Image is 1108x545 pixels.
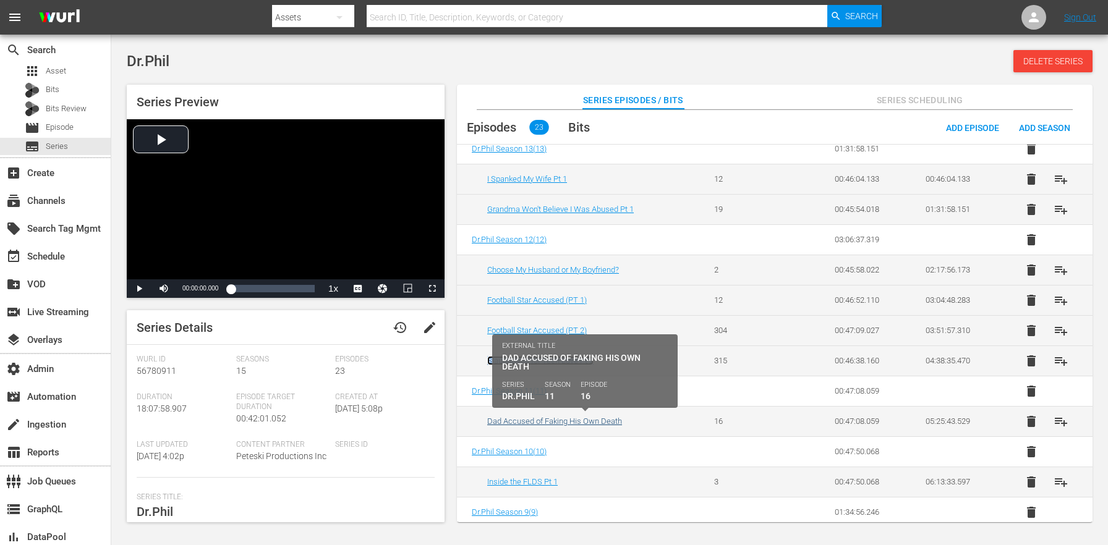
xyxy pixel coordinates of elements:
[236,413,286,423] span: 00:42:01.052
[46,140,68,153] span: Series
[137,366,176,376] span: 56780911
[321,279,346,298] button: Playback Rate
[395,279,420,298] button: Picture-in-Picture
[370,279,395,298] button: Jump To Time
[568,120,590,135] span: Bits
[1016,134,1046,164] button: delete
[1016,467,1046,497] button: delete
[1016,437,1046,467] button: delete
[1024,172,1039,187] span: delete
[415,313,445,342] button: edit
[46,83,59,96] span: Bits
[472,447,547,456] span: Dr.Phil Season 10 ( 10 )
[137,355,230,365] span: Wurl Id
[529,120,549,135] span: 23
[1054,202,1068,217] span: playlist_add
[820,164,911,194] td: 00:46:04.133
[1016,497,1046,527] button: delete
[1054,353,1068,368] span: playlist_add
[6,249,21,264] span: Schedule
[1016,285,1046,315] button: delete
[6,417,21,432] span: Ingestion
[699,467,790,497] td: 3
[1024,263,1039,277] span: delete
[1054,414,1068,429] span: playlist_add
[820,133,911,164] td: 01:31:58.151
[422,320,437,335] span: edit
[137,95,219,109] span: Series Preview
[385,313,415,342] button: history
[1013,50,1093,72] button: Delete Series
[820,345,911,376] td: 00:46:38.160
[827,5,882,27] button: Search
[487,205,634,214] a: Grandma Won't Believe I Was Abused Pt 1
[346,279,370,298] button: Captions
[25,139,40,154] span: Series
[820,467,911,497] td: 00:47:50.068
[845,5,878,27] span: Search
[1024,323,1039,338] span: delete
[583,93,683,108] span: Series Episodes / Bits
[472,507,538,517] a: Dr.Phil Season 9(9)
[236,392,330,412] span: Episode Target Duration
[1024,384,1039,399] span: delete
[820,497,911,527] td: 01:34:56.246
[911,285,1002,315] td: 03:04:48.283
[1046,195,1076,224] button: playlist_add
[1016,225,1046,255] button: delete
[1024,353,1039,368] span: delete
[335,392,428,402] span: Created At
[487,174,567,184] a: I Spanked My Wife Pt 1
[1046,407,1076,436] button: playlist_add
[335,403,383,413] span: [DATE] 5:08p
[472,386,547,395] span: Dr.Phil Season 11 ( 11 )
[472,235,547,244] a: Dr.Phil Season 12(12)
[699,406,790,436] td: 16
[1054,172,1068,187] span: playlist_add
[1046,346,1076,376] button: playlist_add
[137,451,184,461] span: [DATE] 4:02p
[472,235,547,244] span: Dr.Phil Season 12 ( 12 )
[1024,293,1039,308] span: delete
[393,320,407,335] span: history
[1016,164,1046,194] button: delete
[820,285,911,315] td: 00:46:52.110
[151,279,176,298] button: Mute
[1016,316,1046,345] button: delete
[911,467,1002,497] td: 06:13:33.597
[911,406,1002,436] td: 05:25:43.529
[127,53,169,70] span: Dr.Phil
[25,101,40,116] div: Bits Review
[1054,475,1068,489] span: playlist_add
[472,386,547,395] a: Dr.Phil Season 11(11)
[6,277,21,292] span: VOD
[231,285,315,292] div: Progress Bar
[6,221,21,236] span: Search Tag Mgmt
[1054,323,1068,338] span: playlist_add
[420,279,445,298] button: Fullscreen
[911,345,1002,376] td: 04:38:35.470
[1046,285,1076,315] button: playlist_add
[820,406,911,436] td: 00:47:08.059
[911,164,1002,194] td: 00:46:04.133
[335,355,428,365] span: Episodes
[6,166,21,180] span: Create
[137,320,213,335] span: Series Details
[1016,407,1046,436] button: delete
[137,492,428,502] span: Series Title:
[820,255,911,285] td: 00:45:58.022
[6,530,21,544] span: DataPool
[820,224,911,255] td: 03:06:37.319
[6,389,21,404] span: Automation
[467,120,516,135] span: Episodes
[820,376,911,406] td: 00:47:08.059
[487,295,587,305] a: Football Star Accused (PT 1)
[1046,255,1076,285] button: playlist_add
[1024,202,1039,217] span: delete
[236,366,246,376] span: 15
[1054,263,1068,277] span: playlist_add
[911,315,1002,345] td: 03:51:57.310
[1024,475,1039,489] span: delete
[236,355,330,365] span: Seasons
[472,447,547,456] a: Dr.Phil Season 10(10)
